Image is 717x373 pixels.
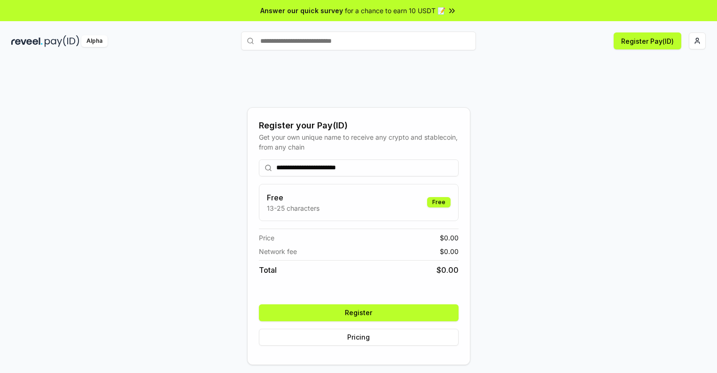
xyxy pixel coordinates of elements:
[260,6,343,16] span: Answer our quick survey
[259,329,459,346] button: Pricing
[440,233,459,243] span: $ 0.00
[259,304,459,321] button: Register
[436,264,459,276] span: $ 0.00
[267,192,320,203] h3: Free
[345,6,445,16] span: for a chance to earn 10 USDT 📝
[11,35,43,47] img: reveel_dark
[259,246,297,256] span: Network fee
[259,119,459,132] div: Register your Pay(ID)
[259,264,277,276] span: Total
[81,35,108,47] div: Alpha
[267,203,320,213] p: 13-25 characters
[45,35,79,47] img: pay_id
[614,32,681,49] button: Register Pay(ID)
[259,233,274,243] span: Price
[440,246,459,256] span: $ 0.00
[259,132,459,152] div: Get your own unique name to receive any crypto and stablecoin, from any chain
[427,197,451,207] div: Free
